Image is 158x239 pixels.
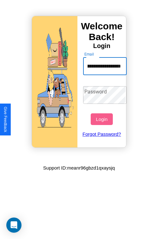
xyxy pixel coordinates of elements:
h4: Login [77,42,126,50]
label: Email [84,51,94,57]
h3: Welcome Back! [77,21,126,42]
p: Support ID: meanr96gbzd1qxaysjq [43,164,115,172]
a: Forgot Password? [80,125,124,143]
div: Open Intercom Messenger [6,218,21,233]
button: Login [91,113,112,125]
img: gif [32,16,77,147]
div: Give Feedback [3,107,8,132]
